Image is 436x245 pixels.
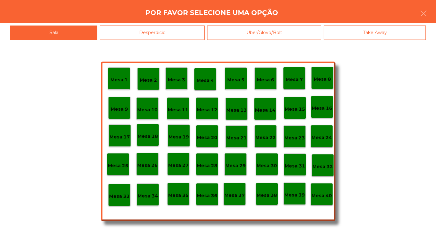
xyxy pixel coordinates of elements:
p: Mesa 8 [314,76,331,83]
p: Mesa 24 [312,134,332,141]
p: Mesa 3 [168,76,185,84]
div: Desperdicio [100,26,205,40]
p: Mesa 25 [108,162,128,169]
p: Mesa 30 [257,162,277,169]
p: Mesa 6 [257,76,274,84]
p: Mesa 10 [137,106,158,114]
p: Mesa 2 [140,77,157,84]
p: Mesa 18 [138,133,158,140]
p: Mesa 13 [226,107,247,114]
p: Mesa 38 [257,192,277,199]
p: Mesa 23 [284,134,305,142]
p: Mesa 28 [197,162,217,169]
p: Mesa 15 [285,106,305,113]
p: Mesa 26 [137,162,158,169]
p: Mesa 39 [284,191,305,199]
p: Mesa 19 [169,133,189,141]
p: Mesa 37 [224,192,245,199]
p: Mesa 17 [109,133,130,141]
p: Mesa 34 [138,192,158,200]
p: Mesa 12 [197,106,217,114]
p: Mesa 21 [226,134,247,142]
p: Mesa 9 [111,106,128,113]
p: Mesa 29 [225,162,246,169]
p: Mesa 7 [286,76,303,83]
div: Sala [10,26,97,40]
p: Mesa 35 [168,192,189,199]
p: Mesa 36 [197,192,217,199]
p: Mesa 14 [255,107,275,114]
p: Mesa 33 [109,193,130,200]
p: Mesa 31 [285,162,305,170]
h4: Por favor selecione uma opção [145,8,278,18]
p: Mesa 1 [110,76,128,84]
p: Mesa 4 [197,77,214,84]
p: Mesa 27 [168,162,189,169]
p: Mesa 32 [312,163,333,170]
div: Take Away [324,26,426,40]
p: Mesa 16 [312,105,332,112]
p: Mesa 11 [168,106,188,114]
p: Mesa 40 [312,192,332,199]
p: Mesa 20 [197,134,217,141]
div: Uber/Glovo/Bolt [207,26,321,40]
p: Mesa 22 [255,134,276,141]
p: Mesa 5 [227,76,244,84]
